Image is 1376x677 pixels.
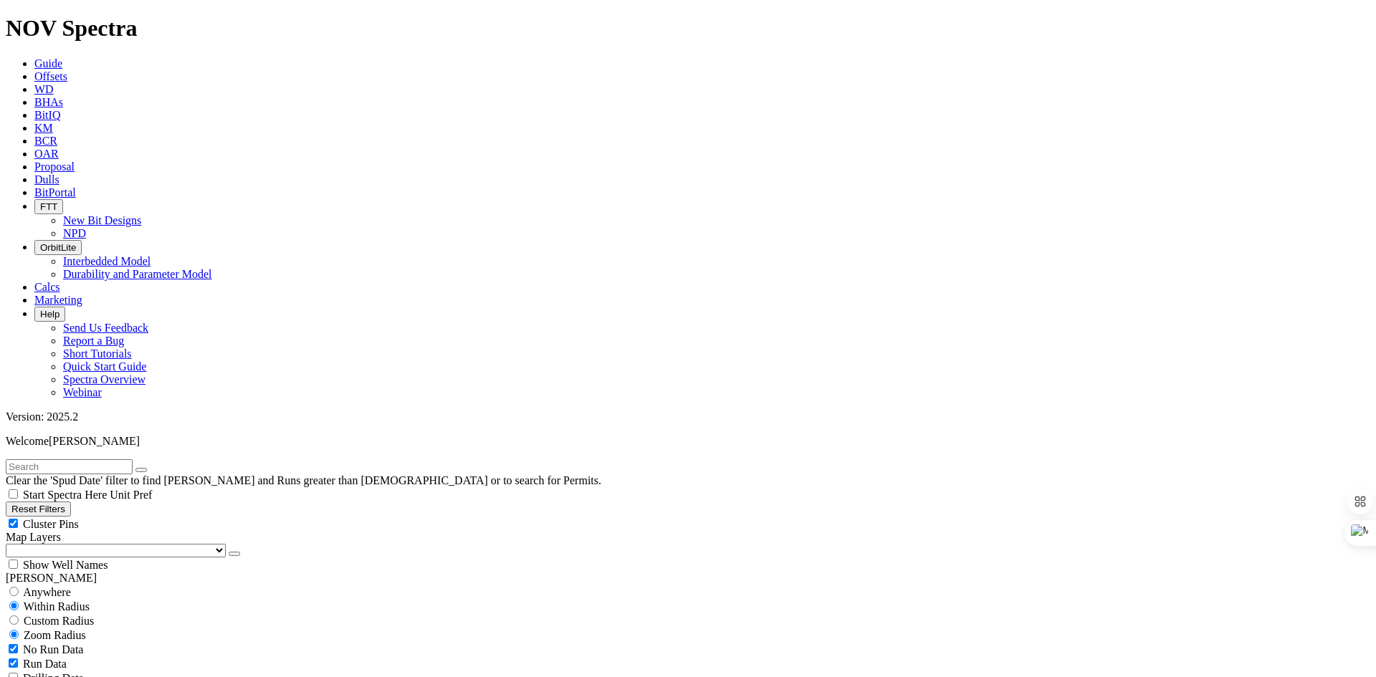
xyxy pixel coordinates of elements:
a: New Bit Designs [63,214,141,226]
span: Map Layers [6,531,61,543]
a: Quick Start Guide [63,360,146,373]
a: Webinar [63,386,102,398]
a: Guide [34,57,62,69]
a: WD [34,83,54,95]
p: Welcome [6,435,1370,448]
span: Unit Pref [110,489,152,501]
span: Start Spectra Here [23,489,107,501]
div: [PERSON_NAME] [6,572,1370,585]
a: Offsets [34,70,67,82]
span: Cluster Pins [23,518,79,530]
input: Search [6,459,133,474]
a: Marketing [34,294,82,306]
a: Proposal [34,160,75,173]
span: No Run Data [23,643,83,656]
span: Within Radius [24,600,90,613]
a: Short Tutorials [63,347,132,360]
div: Version: 2025.2 [6,410,1370,423]
span: Zoom Radius [24,629,86,641]
span: Custom Radius [24,615,94,627]
span: Help [40,309,59,320]
span: Show Well Names [23,559,107,571]
span: [PERSON_NAME] [49,435,140,447]
span: Anywhere [23,586,71,598]
a: KM [34,122,53,134]
h1: NOV Spectra [6,15,1370,42]
button: OrbitLite [34,240,82,255]
a: BitPortal [34,186,76,198]
a: Spectra Overview [63,373,145,385]
a: BCR [34,135,57,147]
a: Interbedded Model [63,255,150,267]
a: Durability and Parameter Model [63,268,212,280]
a: NPD [63,227,86,239]
span: Clear the 'Spud Date' filter to find [PERSON_NAME] and Runs greater than [DEMOGRAPHIC_DATA] or to... [6,474,601,486]
a: OAR [34,148,59,160]
a: Send Us Feedback [63,322,148,334]
span: FTT [40,201,57,212]
a: Dulls [34,173,59,186]
button: Help [34,307,65,322]
span: Run Data [23,658,67,670]
input: Start Spectra Here [9,489,18,499]
button: Reset Filters [6,501,71,517]
button: FTT [34,199,63,214]
a: Calcs [34,281,60,293]
a: BHAs [34,96,63,108]
span: OrbitLite [40,242,76,253]
a: Report a Bug [63,335,124,347]
a: BitIQ [34,109,60,121]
